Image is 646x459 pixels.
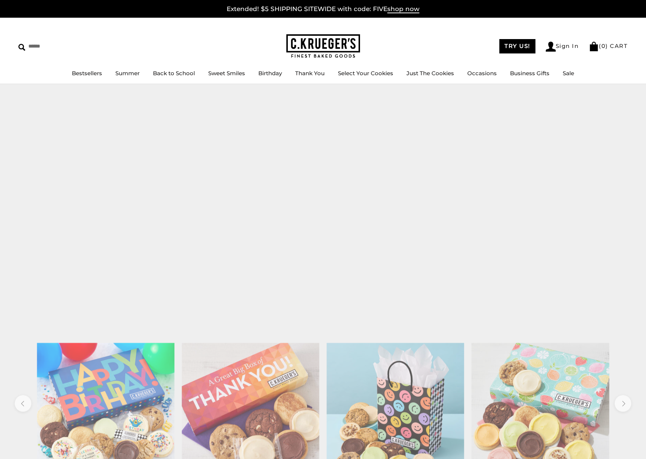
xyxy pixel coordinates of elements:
[18,41,106,52] input: Search
[153,70,195,77] a: Back to School
[258,70,282,77] a: Birthday
[499,39,535,53] a: TRY US!
[15,395,31,411] button: previous
[72,70,102,77] a: Bestsellers
[115,70,140,77] a: Summer
[589,42,628,49] a: (0) CART
[227,5,419,13] a: Extended! $5 SHIPPING SITEWIDE with code: FIVEshop now
[338,70,393,77] a: Select Your Cookies
[563,70,574,77] a: Sale
[406,70,454,77] a: Just The Cookies
[615,395,631,411] button: next
[18,44,25,51] img: Search
[387,5,419,13] span: shop now
[601,42,606,49] span: 0
[510,70,549,77] a: Business Gifts
[467,70,497,77] a: Occasions
[286,34,360,58] img: C.KRUEGER'S
[546,42,579,52] a: Sign In
[295,70,325,77] a: Thank You
[546,42,556,52] img: Account
[208,70,245,77] a: Sweet Smiles
[589,42,599,51] img: Bag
